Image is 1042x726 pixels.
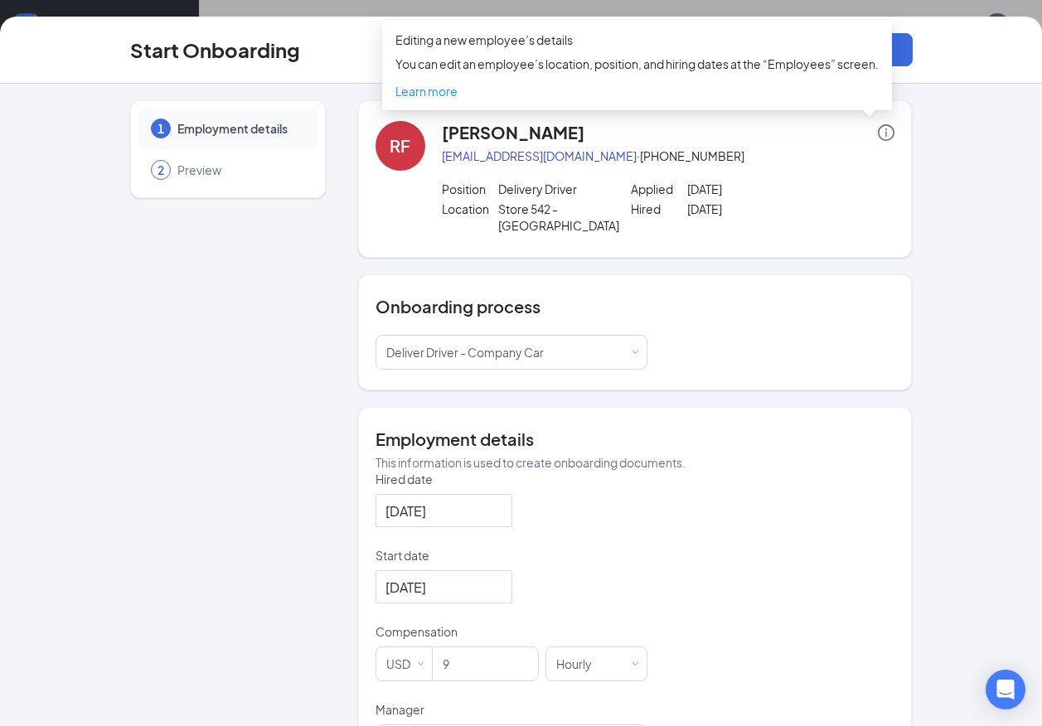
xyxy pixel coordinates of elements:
a: Learn more [395,84,458,99]
p: Position [442,181,498,197]
input: Amount [433,647,538,680]
input: Sep 16, 2025 [385,501,499,521]
p: Manager [376,701,647,718]
p: Store 542 - [GEOGRAPHIC_DATA] [498,201,612,234]
div: Hourly [556,647,603,680]
p: Location [442,201,498,217]
p: · [PHONE_NUMBER] [442,148,895,164]
h4: Onboarding process [376,295,895,318]
p: Editing a new employee’s details [395,31,879,49]
h4: [PERSON_NAME] [442,121,584,144]
span: 2 [158,162,164,178]
a: [EMAIL_ADDRESS][DOMAIN_NAME] [442,148,637,163]
p: You can edit an employee’s location, position, and hiring dates at the “Employees” screen. [395,56,879,72]
span: 1 [158,120,164,137]
span: Deliver Driver - Company Car [386,345,544,360]
p: Applied [631,181,687,197]
p: This information is used to create onboarding documents. [376,454,895,471]
div: Open Intercom Messenger [986,670,1025,709]
h4: Employment details [376,428,895,451]
p: Delivery Driver [498,181,612,197]
span: Employment details [177,120,302,137]
p: [DATE] [687,181,801,197]
div: RF [390,134,410,157]
p: [DATE] [687,201,801,217]
p: Hired [631,201,687,217]
span: info-circle [878,124,894,141]
p: Hired date [376,471,647,487]
div: [object Object] [386,336,555,369]
p: Compensation [376,623,647,640]
h3: Start Onboarding [130,36,300,64]
input: Sep 16, 2025 [385,577,499,598]
span: Preview [177,162,302,178]
div: USD [386,647,422,680]
p: Start date [376,547,647,564]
